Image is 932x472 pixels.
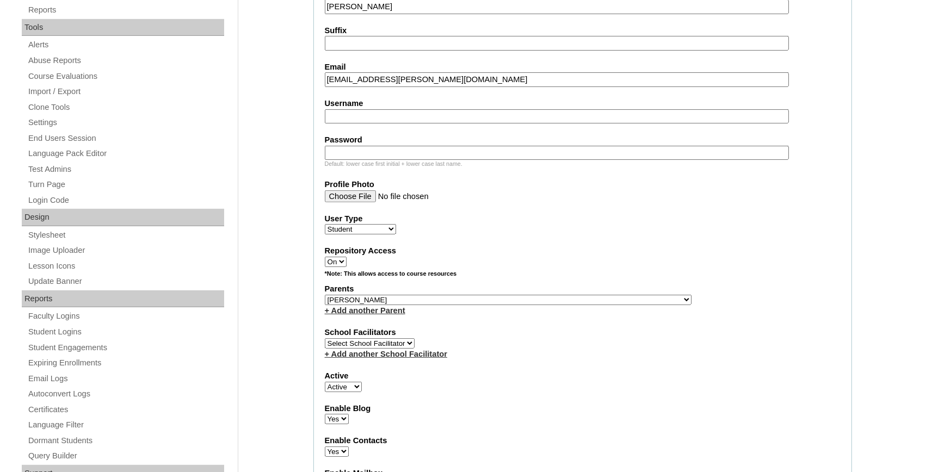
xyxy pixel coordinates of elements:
a: Reports [27,3,224,17]
a: Import / Export [27,85,224,98]
div: *Note: This allows access to course resources [325,270,841,283]
a: Student Logins [27,325,224,339]
a: Faculty Logins [27,309,224,323]
label: Username [325,98,841,109]
label: User Type [325,213,841,225]
a: Lesson Icons [27,259,224,273]
label: Parents [325,283,841,295]
label: Enable Contacts [325,435,841,446]
a: Stylesheet [27,228,224,242]
a: Update Banner [27,275,224,288]
a: Student Engagements [27,341,224,355]
a: Course Evaluations [27,70,224,83]
a: Dormant Students [27,434,224,448]
a: Language Pack Editor [27,147,224,160]
label: Password [325,134,841,146]
label: Active [325,370,841,382]
label: School Facilitators [325,327,841,338]
a: Autoconvert Logs [27,387,224,401]
a: Settings [27,116,224,129]
label: Suffix [325,25,841,36]
label: Enable Blog [325,403,841,414]
div: Default: lower case first initial + lower case last name. [325,160,841,168]
label: Profile Photo [325,179,841,190]
a: Login Code [27,194,224,207]
a: Test Admins [27,163,224,176]
a: Clone Tools [27,101,224,114]
a: Expiring Enrollments [27,356,224,370]
a: End Users Session [27,132,224,145]
div: Reports [22,290,224,308]
a: + Add another School Facilitator [325,350,447,358]
a: Query Builder [27,449,224,463]
div: Tools [22,19,224,36]
a: Email Logs [27,372,224,386]
a: Turn Page [27,178,224,191]
a: Image Uploader [27,244,224,257]
a: Certificates [27,403,224,417]
a: Language Filter [27,418,224,432]
a: + Add another Parent [325,306,405,315]
div: Design [22,209,224,226]
a: Alerts [27,38,224,52]
label: Email [325,61,841,73]
label: Repository Access [325,245,841,257]
a: Abuse Reports [27,54,224,67]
